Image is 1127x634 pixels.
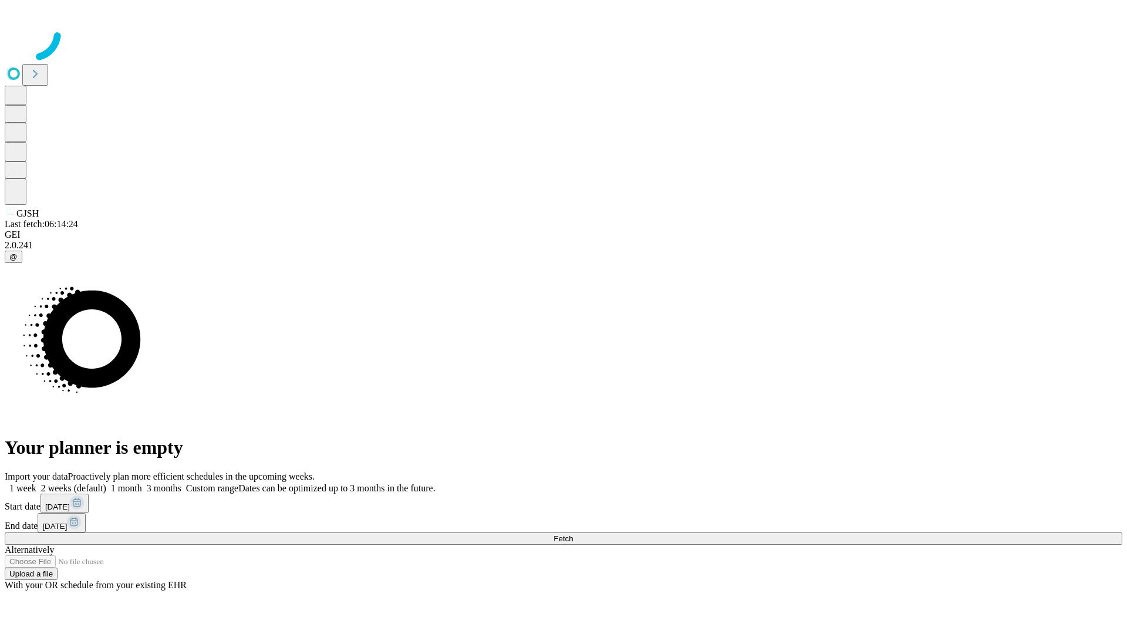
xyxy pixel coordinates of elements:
[42,522,67,531] span: [DATE]
[186,483,238,493] span: Custom range
[5,437,1122,458] h1: Your planner is empty
[45,503,70,511] span: [DATE]
[238,483,435,493] span: Dates can be optimized up to 3 months in the future.
[16,208,39,218] span: GJSH
[111,483,142,493] span: 1 month
[9,252,18,261] span: @
[5,532,1122,545] button: Fetch
[554,534,573,543] span: Fetch
[147,483,181,493] span: 3 months
[5,568,58,580] button: Upload a file
[5,471,68,481] span: Import your data
[68,471,315,481] span: Proactively plan more efficient schedules in the upcoming weeks.
[5,240,1122,251] div: 2.0.241
[38,513,86,532] button: [DATE]
[5,545,54,555] span: Alternatively
[41,483,106,493] span: 2 weeks (default)
[5,230,1122,240] div: GEI
[5,580,187,590] span: With your OR schedule from your existing EHR
[5,251,22,263] button: @
[41,494,89,513] button: [DATE]
[5,219,78,229] span: Last fetch: 06:14:24
[5,513,1122,532] div: End date
[5,494,1122,513] div: Start date
[9,483,36,493] span: 1 week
